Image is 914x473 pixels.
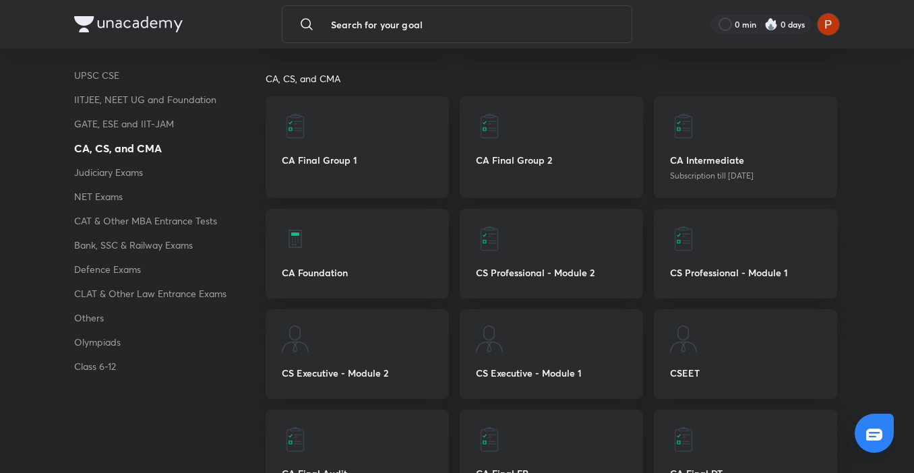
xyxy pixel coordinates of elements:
a: Judiciary Exams [74,164,266,181]
a: CAT & Other MBA Entrance Tests [74,213,266,229]
p: CS Executive - Module 1 [476,366,627,380]
a: Class 6-12 [74,358,266,375]
img: CA Final FR [476,426,503,453]
a: Others [74,310,266,326]
p: CA Final Group 1 [282,153,433,167]
input: Search for your goal [320,6,621,42]
img: CS Executive - Module 2 [282,325,309,352]
p: CA Final Group 2 [476,153,627,167]
a: CLAT & Other Law Entrance Exams [74,286,266,302]
a: Bank, SSC & Railway Exams [74,237,266,253]
p: CA Intermediate [670,153,821,167]
img: Company Logo [74,16,183,32]
p: CS Executive - Module 2 [282,366,433,380]
a: Defence Exams [74,261,266,278]
img: CS Professional - Module 1 [670,225,697,252]
p: CS Professional - Module 1 [670,265,821,280]
img: CSEET [670,325,697,352]
a: UPSC CSE [74,67,266,84]
a: IITJEE, NEET UG and Foundation [74,92,266,108]
img: CA Final Audit [282,426,309,453]
p: Subscription till [DATE] [670,170,821,182]
p: CS Professional - Module 2 [476,265,627,280]
img: CA Final DT [670,426,697,453]
img: streak [764,18,778,31]
img: CS Professional - Module 2 [476,225,503,252]
img: CA Intermediate [670,113,697,139]
img: CA Foundation [282,225,309,252]
a: GATE, ESE and IIT-JAM [74,116,266,132]
img: CA Final Group 2 [476,113,503,139]
img: Palak [817,13,840,36]
p: CA Foundation [282,265,433,280]
a: CA, CS, and CMA [74,140,266,156]
p: CSEET [670,366,821,380]
a: Olympiads [74,334,266,350]
img: CS Executive - Module 1 [476,325,503,352]
img: CA Final Group 1 [282,113,309,139]
a: NET Exams [74,189,266,205]
p: CA, CS, and CMA [266,71,840,86]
